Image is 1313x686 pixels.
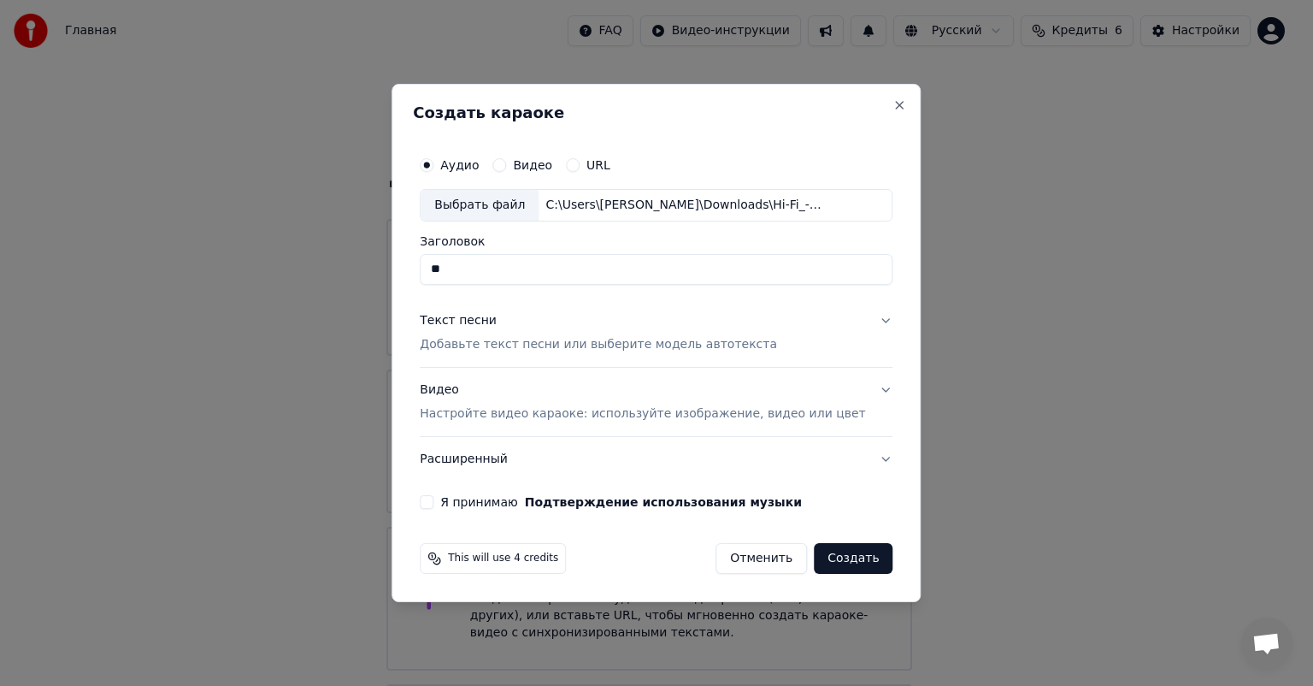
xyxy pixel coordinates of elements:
label: Аудио [440,159,479,171]
div: Выбрать файл [421,190,539,221]
div: C:\Users\[PERSON_NAME]\Downloads\Hi-Fi_-_SHkola_7_62987759.mp3 [539,197,829,214]
label: Я принимаю [440,496,802,508]
label: Заголовок [420,235,892,247]
p: Настройте видео караоке: используйте изображение, видео или цвет [420,405,865,423]
p: Добавьте текст песни или выберите модель автотекста [420,336,777,353]
button: Расширенный [420,437,892,482]
h2: Создать караоке [413,105,899,121]
label: Видео [513,159,552,171]
div: Текст песни [420,312,497,329]
button: Создать [814,543,892,574]
label: URL [586,159,610,171]
button: ВидеоНастройте видео караоке: используйте изображение, видео или цвет [420,368,892,436]
span: This will use 4 credits [448,552,558,565]
button: Отменить [715,543,807,574]
button: Я принимаю [525,496,802,508]
div: Видео [420,381,865,423]
button: Текст песниДобавьте текст песни или выберите модель автотекста [420,299,892,367]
